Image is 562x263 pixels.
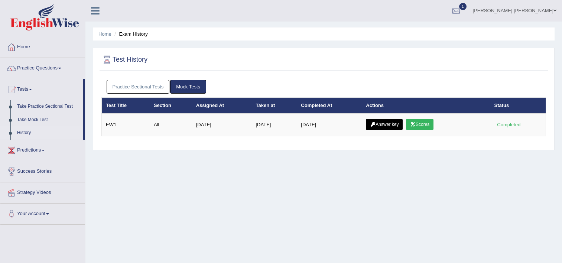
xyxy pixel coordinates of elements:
[14,100,83,113] a: Take Practice Sectional Test
[192,98,252,113] th: Assigned At
[251,98,297,113] th: Taken at
[366,119,403,130] a: Answer key
[0,58,85,77] a: Practice Questions
[101,54,147,65] h2: Test History
[494,121,523,129] div: Completed
[102,98,150,113] th: Test Title
[102,113,150,136] td: EW1
[0,140,85,159] a: Predictions
[150,113,192,136] td: All
[0,37,85,55] a: Home
[297,113,362,136] td: [DATE]
[0,204,85,222] a: Your Account
[406,119,433,130] a: Scores
[192,113,252,136] td: [DATE]
[362,98,490,113] th: Actions
[14,126,83,140] a: History
[0,79,83,98] a: Tests
[251,113,297,136] td: [DATE]
[14,113,83,127] a: Take Mock Test
[0,182,85,201] a: Strategy Videos
[0,161,85,180] a: Success Stories
[459,3,467,10] span: 1
[150,98,192,113] th: Section
[107,80,170,94] a: Practice Sectional Tests
[490,98,546,113] th: Status
[170,80,206,94] a: Mock Tests
[113,30,148,38] li: Exam History
[297,98,362,113] th: Completed At
[98,31,111,37] a: Home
